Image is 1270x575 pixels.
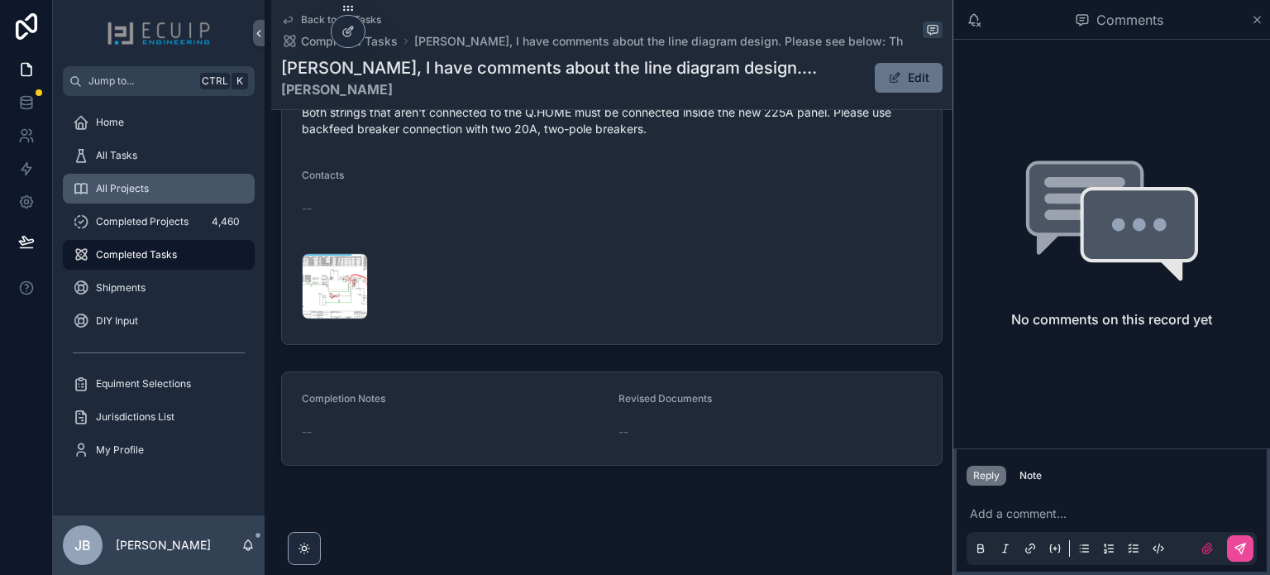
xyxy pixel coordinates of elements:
a: Completed Projects4,460 [63,207,255,237]
a: All Projects [63,174,255,204]
span: Revised Documents [618,392,712,405]
span: DIY Input [96,314,138,328]
a: My Profile [63,435,255,465]
a: All Tasks [63,141,255,170]
span: My Profile [96,443,144,457]
a: Shipments [63,273,255,303]
span: -- [302,424,312,440]
span: K [233,74,246,88]
span: Comments [1096,10,1163,30]
p: [PERSON_NAME] [116,537,211,553]
strong: [PERSON_NAME] [281,79,819,99]
a: Completed Tasks [63,240,255,270]
span: Home [96,116,124,129]
a: Jurisdictions List [63,402,255,432]
a: Equiment Selections [63,369,255,399]
a: Back to All Tasks [281,13,381,26]
img: App logo [107,20,211,46]
span: -- [302,200,312,217]
span: Jump to... [88,74,193,88]
span: Back to All Tasks [301,13,381,26]
span: Completed Projects [96,215,189,228]
div: Note [1019,469,1042,482]
a: DIY Input [63,306,255,336]
span: Jurisdictions List [96,410,174,424]
span: Completed Tasks [301,33,398,50]
button: Edit [875,63,943,93]
span: JB [74,535,91,555]
div: 4,460 [207,212,245,232]
h1: [PERSON_NAME], I have comments about the line diagram design. Please see below: Th [281,56,819,79]
span: All Projects [96,182,149,195]
h2: No comments on this record yet [1011,309,1212,329]
button: Reply [967,466,1006,486]
span: -- [618,424,628,440]
button: Jump to...CtrlK [63,66,255,96]
a: [PERSON_NAME], I have comments about the line diagram design. Please see below: Th [414,33,903,50]
span: Shipments [96,281,146,295]
span: Contacts [302,169,344,181]
span: All Tasks [96,149,137,162]
span: Equiment Selections [96,377,191,391]
a: Completed Tasks [281,33,398,50]
button: Note [1013,466,1048,486]
span: Completed Tasks [96,248,177,261]
span: Completion Notes [302,392,385,405]
div: scrollable content [53,96,265,486]
a: Home [63,108,255,137]
span: Ctrl [200,73,230,89]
